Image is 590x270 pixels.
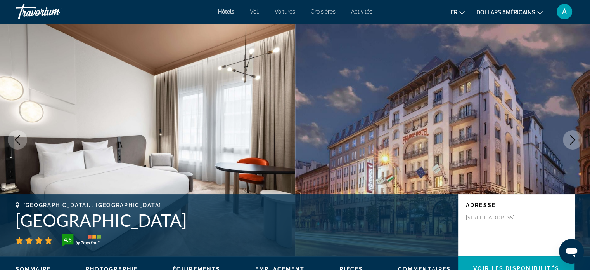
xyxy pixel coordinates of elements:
[476,7,543,18] button: Changer de devise
[351,9,372,15] a: Activités
[8,130,27,150] button: Previous image
[275,9,295,15] a: Voitures
[559,239,584,264] iframe: Bouton de lancement de la fenêtre de messagerie
[451,7,465,18] button: Changer de langue
[466,214,528,221] p: [STREET_ADDRESS]
[218,9,234,15] a: Hôtels
[60,235,75,244] div: 4.5
[250,9,259,15] a: Vol.
[562,7,567,16] font: À
[311,9,336,15] a: Croisières
[451,9,457,16] font: fr
[16,2,93,22] a: Travorium
[466,202,567,208] p: Adresse
[16,210,450,230] h1: [GEOGRAPHIC_DATA]
[62,234,101,247] img: trustyou-badge-hor.svg
[476,9,535,16] font: dollars américains
[554,3,574,20] button: Menu utilisateur
[23,202,161,208] span: [GEOGRAPHIC_DATA], , [GEOGRAPHIC_DATA]
[563,130,582,150] button: Next image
